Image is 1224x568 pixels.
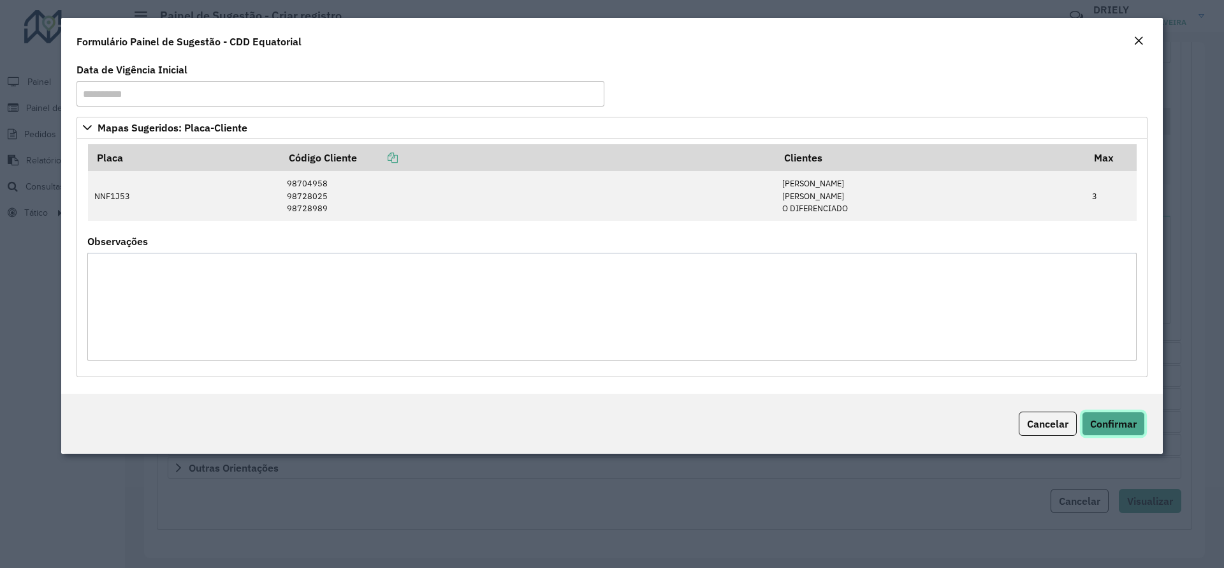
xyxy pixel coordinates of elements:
th: Max [1086,144,1137,171]
a: Mapas Sugeridos: Placa-Cliente [76,117,1147,138]
td: 98704958 98728025 98728989 [280,171,775,221]
em: Fechar [1133,36,1144,46]
td: 3 [1086,171,1137,221]
span: Confirmar [1090,417,1137,430]
button: Cancelar [1019,412,1077,436]
label: Data de Vigência Inicial [76,62,187,77]
td: [PERSON_NAME] [PERSON_NAME] O DIFERENCIADO [776,171,1086,221]
td: NNF1J53 [88,171,280,221]
th: Placa [88,144,280,171]
h4: Formulário Painel de Sugestão - CDD Equatorial [76,34,302,49]
div: Mapas Sugeridos: Placa-Cliente [76,138,1147,377]
button: Confirmar [1082,412,1145,436]
span: Cancelar [1027,417,1068,430]
a: Copiar [357,151,398,164]
th: Clientes [776,144,1086,171]
button: Close [1130,33,1147,50]
span: Mapas Sugeridos: Placa-Cliente [98,123,247,133]
th: Código Cliente [280,144,775,171]
label: Observações [87,234,148,249]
